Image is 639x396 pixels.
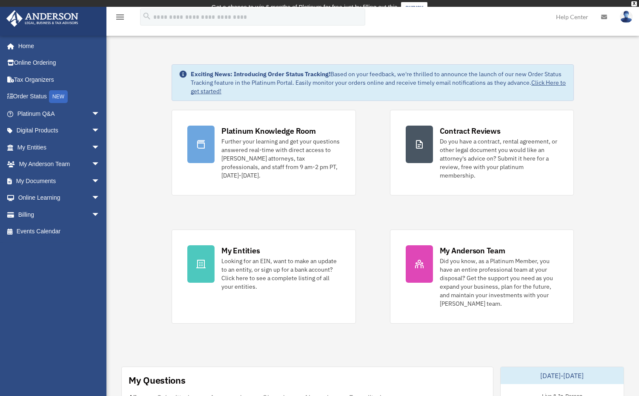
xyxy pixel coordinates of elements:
[390,230,574,324] a: My Anderson Team Did you know, as a Platinum Member, you have an entire professional team at your...
[6,37,109,55] a: Home
[4,10,81,27] img: Anderson Advisors Platinum Portal
[172,110,355,195] a: Platinum Knowledge Room Further your learning and get your questions answered real-time with dire...
[390,110,574,195] a: Contract Reviews Do you have a contract, rental agreement, or other legal document you would like...
[212,2,398,12] div: Get a chance to win 6 months of Platinum for free just by filling out this
[191,70,330,78] strong: Exciting News: Introducing Order Status Tracking!
[6,223,113,240] a: Events Calendar
[142,11,152,21] i: search
[6,172,113,189] a: My Documentsarrow_drop_down
[129,374,186,387] div: My Questions
[115,12,125,22] i: menu
[92,156,109,173] span: arrow_drop_down
[92,172,109,190] span: arrow_drop_down
[92,105,109,123] span: arrow_drop_down
[92,189,109,207] span: arrow_drop_down
[49,90,68,103] div: NEW
[115,15,125,22] a: menu
[92,206,109,224] span: arrow_drop_down
[92,122,109,140] span: arrow_drop_down
[221,137,340,180] div: Further your learning and get your questions answered real-time with direct access to [PERSON_NAM...
[6,105,113,122] a: Platinum Q&Aarrow_drop_down
[501,367,624,384] div: [DATE]-[DATE]
[191,79,566,95] a: Click Here to get started!
[92,139,109,156] span: arrow_drop_down
[221,245,260,256] div: My Entities
[631,1,637,6] div: close
[221,126,316,136] div: Platinum Knowledge Room
[6,55,113,72] a: Online Ordering
[191,70,567,95] div: Based on your feedback, we're thrilled to announce the launch of our new Order Status Tracking fe...
[440,126,501,136] div: Contract Reviews
[6,71,113,88] a: Tax Organizers
[440,137,558,180] div: Do you have a contract, rental agreement, or other legal document you would like an attorney's ad...
[401,2,427,12] a: survey
[6,189,113,207] a: Online Learningarrow_drop_down
[6,122,113,139] a: Digital Productsarrow_drop_down
[172,230,355,324] a: My Entities Looking for an EIN, want to make an update to an entity, or sign up for a bank accoun...
[221,257,340,291] div: Looking for an EIN, want to make an update to an entity, or sign up for a bank account? Click her...
[440,257,558,308] div: Did you know, as a Platinum Member, you have an entire professional team at your disposal? Get th...
[6,206,113,223] a: Billingarrow_drop_down
[440,245,505,256] div: My Anderson Team
[6,88,113,106] a: Order StatusNEW
[620,11,633,23] img: User Pic
[6,156,113,173] a: My Anderson Teamarrow_drop_down
[6,139,113,156] a: My Entitiesarrow_drop_down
